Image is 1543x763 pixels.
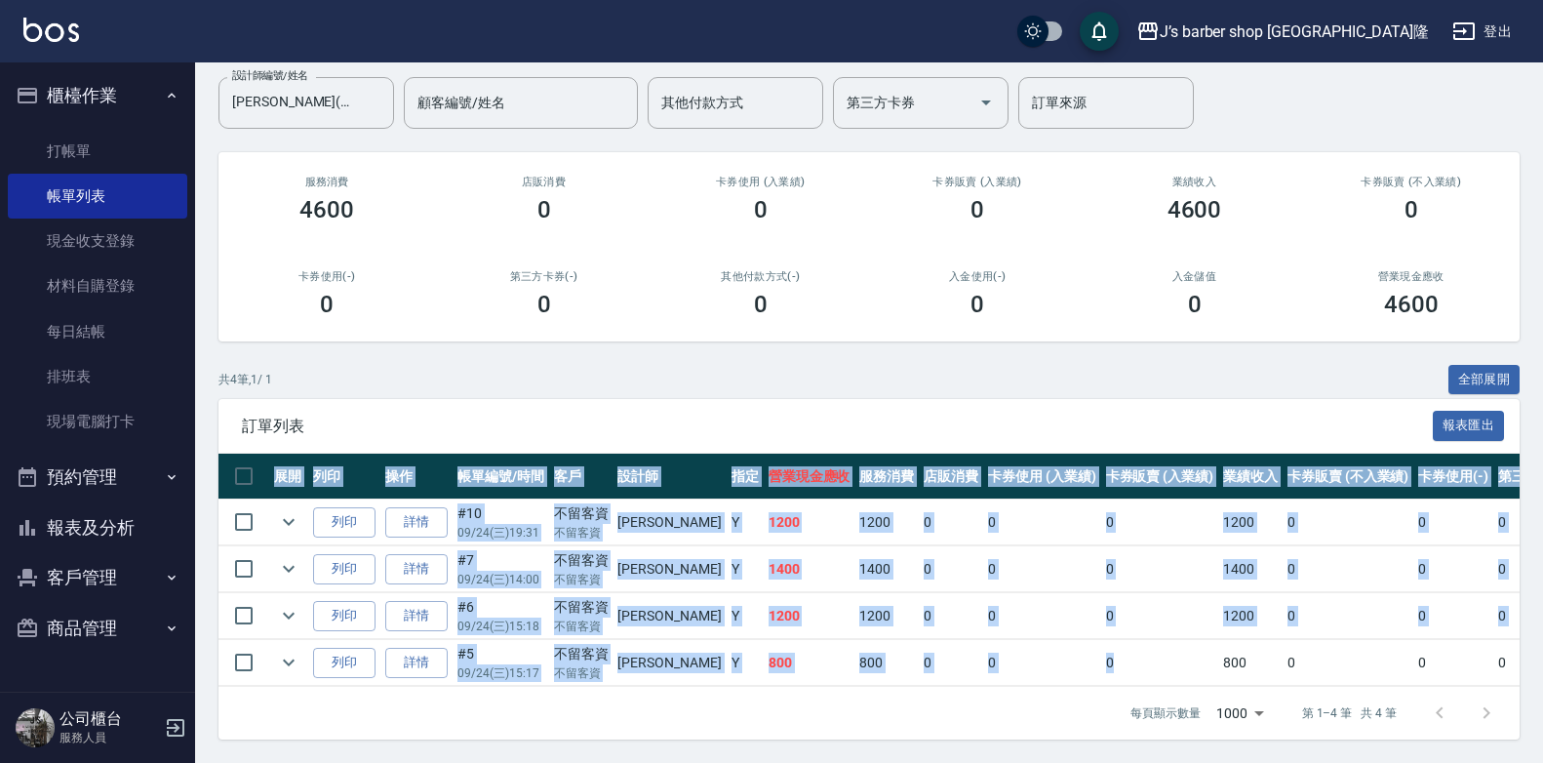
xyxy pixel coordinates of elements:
th: 服務消費 [854,454,919,500]
p: 09/24 (三) 19:31 [457,524,544,542]
td: Y [727,500,764,545]
h2: 卡券販賣 (入業績) [892,176,1062,188]
a: 打帳單 [8,129,187,174]
th: 卡券販賣 (不入業績) [1283,454,1413,500]
h2: 店販消費 [458,176,628,188]
span: 訂單列表 [242,417,1433,436]
p: 第 1–4 筆 共 4 筆 [1302,704,1397,722]
button: 預約管理 [8,452,187,502]
td: 1200 [1218,500,1283,545]
td: [PERSON_NAME] [613,593,726,639]
button: 報表及分析 [8,502,187,553]
a: 排班表 [8,354,187,399]
td: 1200 [764,500,855,545]
td: 1200 [854,593,919,639]
h2: 入金使用(-) [892,270,1062,283]
div: 不留客資 [554,644,609,664]
td: 1400 [1218,546,1283,592]
td: 800 [764,640,855,686]
button: expand row [274,648,303,677]
img: Person [16,708,55,747]
a: 詳情 [385,648,448,678]
h3: 4600 [1167,196,1222,223]
div: 不留客資 [554,597,609,618]
td: [PERSON_NAME] [613,500,726,545]
h5: 公司櫃台 [59,709,159,729]
td: [PERSON_NAME] [613,640,726,686]
td: #6 [453,593,549,639]
h3: 4600 [1384,291,1439,318]
td: Y [727,546,764,592]
div: J’s barber shop [GEOGRAPHIC_DATA]隆 [1160,20,1429,44]
label: 設計師編號/姓名 [232,68,308,83]
p: 不留客資 [554,664,609,682]
td: 1400 [764,546,855,592]
a: 詳情 [385,601,448,631]
td: 0 [919,500,983,545]
th: 卡券使用 (入業績) [983,454,1101,500]
td: 0 [1101,640,1219,686]
h3: 0 [970,291,984,318]
td: 0 [1283,640,1413,686]
td: 0 [919,593,983,639]
h3: 0 [754,291,768,318]
button: expand row [274,554,303,583]
td: #7 [453,546,549,592]
td: Y [727,640,764,686]
div: 不留客資 [554,503,609,524]
a: 每日結帳 [8,309,187,354]
h2: 第三方卡券(-) [458,270,628,283]
h3: 0 [320,291,334,318]
p: 不留客資 [554,571,609,588]
button: J’s barber shop [GEOGRAPHIC_DATA]隆 [1128,12,1437,52]
td: Y [727,593,764,639]
h3: 4600 [299,196,354,223]
button: 報表匯出 [1433,411,1505,441]
th: 卡券使用(-) [1413,454,1493,500]
td: 0 [1101,500,1219,545]
div: 1000 [1208,687,1271,740]
p: 09/24 (三) 15:18 [457,618,544,635]
button: 列印 [313,554,376,584]
img: Logo [23,18,79,42]
td: 0 [983,593,1101,639]
p: 每頁顯示數量 [1130,704,1201,722]
p: 共 4 筆, 1 / 1 [218,371,272,388]
td: 1200 [1218,593,1283,639]
td: 1400 [854,546,919,592]
button: expand row [274,601,303,630]
td: 800 [854,640,919,686]
button: expand row [274,507,303,537]
th: 營業現金應收 [764,454,855,500]
button: 商品管理 [8,603,187,654]
td: [PERSON_NAME] [613,546,726,592]
button: save [1080,12,1119,51]
td: #5 [453,640,549,686]
td: 0 [1101,546,1219,592]
a: 現金收支登錄 [8,219,187,263]
button: 全部展開 [1448,365,1521,395]
a: 現場電腦打卡 [8,399,187,444]
td: 0 [919,640,983,686]
td: #10 [453,500,549,545]
td: 1200 [854,500,919,545]
h2: 營業現金應收 [1326,270,1496,283]
button: 列印 [313,601,376,631]
a: 材料自購登錄 [8,263,187,308]
button: 登出 [1444,14,1520,50]
p: 不留客資 [554,618,609,635]
th: 業績收入 [1218,454,1283,500]
td: 0 [983,640,1101,686]
h3: 服務消費 [242,176,412,188]
h2: 卡券販賣 (不入業績) [1326,176,1496,188]
p: 服務人員 [59,729,159,746]
h3: 0 [1405,196,1418,223]
td: 0 [1413,500,1493,545]
button: 櫃檯作業 [8,70,187,121]
button: 列印 [313,648,376,678]
a: 帳單列表 [8,174,187,219]
button: 客戶管理 [8,552,187,603]
td: 800 [1218,640,1283,686]
td: 0 [1101,593,1219,639]
a: 報表匯出 [1433,416,1505,434]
